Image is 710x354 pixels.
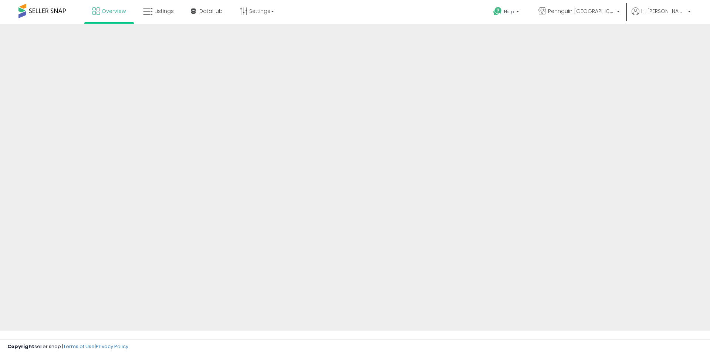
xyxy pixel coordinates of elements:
i: Get Help [493,7,502,16]
span: Hi [PERSON_NAME] [641,7,686,15]
span: DataHub [199,7,223,15]
a: Hi [PERSON_NAME] [632,7,691,24]
a: Help [487,1,527,24]
span: Help [504,8,514,15]
span: Pennguin [GEOGRAPHIC_DATA] [548,7,615,15]
span: Listings [155,7,174,15]
span: Overview [102,7,126,15]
